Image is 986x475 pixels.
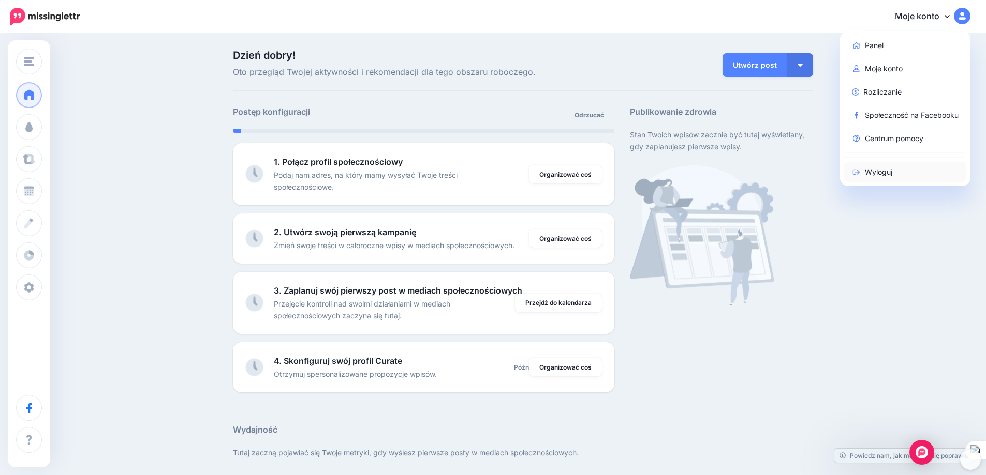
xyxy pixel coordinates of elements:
a: Później [508,358,542,376]
a: Wyloguj [844,162,967,182]
a: Moje konto [844,58,967,79]
img: calendar-waiting.png [630,165,774,305]
font: Utwórz post [733,61,777,70]
font: Później [514,363,536,371]
a: Społeczność na Facebooku [844,105,967,125]
font: Przejęcie kontroli nad swoimi działaniami w mediach społecznościowych zaczyna się tutaj. [274,299,450,320]
img: clock-grey.png [245,294,263,312]
font: Oto przegląd Twojej aktywności i rekomendacji dla tego obszaru roboczego. [233,67,536,77]
font: 2. Utwórz swoją pierwszą kampanię [274,227,416,237]
a: Centrum pomocy [844,128,967,148]
font: 1. Połącz profil społecznościowy [274,157,403,167]
img: Brakujący list [10,8,80,25]
font: Organizować coś [539,235,592,242]
img: clock-grey.png [245,165,263,183]
font: Postęp konfiguracji [233,106,310,117]
font: Organizować coś [539,363,592,371]
a: Organizować coś [529,358,602,376]
font: Powiedz nam, jak możemy się poprawić [850,452,968,459]
font: Publikowanie zdrowia [630,106,716,117]
a: Utwórz post [723,53,787,77]
font: Społeczność na Facebooku [865,111,959,119]
font: Centrum pomocy [865,134,923,143]
font: Panel [865,41,884,50]
font: Dzień dobry! [233,49,296,62]
a: Moje konto [885,4,970,29]
div: Otwórz komunikator interkomowy [909,440,934,465]
font: Moje konto [895,11,939,21]
a: Panel [844,35,967,55]
img: menu.png [24,57,34,66]
font: Zmień swoje treści w całoroczne wpisy w mediach społecznościowych. [274,241,514,250]
font: Wyloguj [865,167,892,176]
font: Odrzucać [575,111,604,118]
a: Odrzucać [568,105,610,124]
a: Rozliczanie [844,82,967,102]
font: Tutaj zaczną pojawiać się Twoje metryki, gdy wyślesz pierwsze posty w mediach społecznościowych. [233,448,579,457]
font: 4. Skonfiguruj swój profil Curate [274,356,402,366]
a: Organizować coś [529,165,602,183]
font: 3. Zaplanuj swój pierwszy post w mediach społecznościowych [274,285,522,296]
img: clock-grey.png [245,358,263,376]
font: Organizować coś [539,170,592,178]
img: revenue-blue.png [852,88,859,96]
a: Powiedz nam, jak możemy się poprawić [834,449,974,463]
font: Przejdź do kalendarza [525,299,592,307]
font: Rozliczanie [863,87,902,96]
font: Otrzymuj spersonalizowane propozycje wpisów. [274,370,437,378]
font: Wydajność [233,424,277,435]
img: arrow-down-white.png [798,64,803,67]
a: Przejdź do kalendarza [515,294,602,312]
img: clock-grey.png [245,229,263,248]
font: Stan Twoich wpisów zacznie być tutaj wyświetlany, gdy zaplanujesz pierwsze wpisy. [630,130,804,151]
font: Moje konto [865,64,903,73]
a: Organizować coś [529,229,602,248]
div: Moje konto [840,31,971,186]
font: Podaj nam adres, na który mamy wysyłać Twoje treści społecznościowe. [274,171,458,191]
